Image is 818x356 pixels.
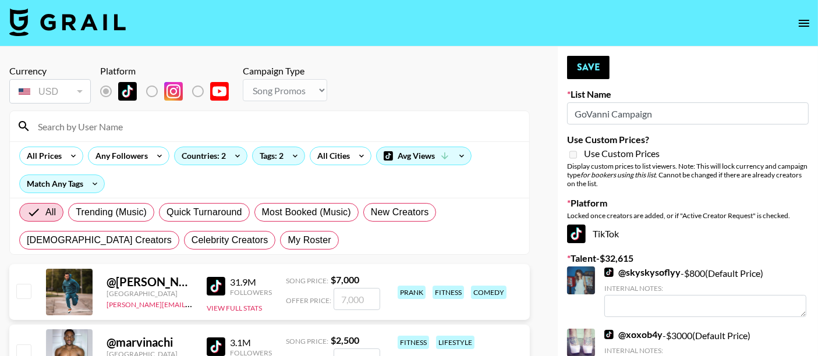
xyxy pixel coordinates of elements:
div: Campaign Type [243,65,327,77]
em: for bookers using this list [580,170,656,179]
img: Instagram [164,82,183,101]
label: Talent - $ 32,615 [567,252,809,264]
span: Quick Turnaround [167,205,242,219]
div: comedy [471,286,507,299]
div: Platform [100,65,238,77]
div: Locked once creators are added, or if "Active Creator Request" is checked. [567,211,809,220]
div: @ [PERSON_NAME].[PERSON_NAME] [107,275,193,289]
span: [DEMOGRAPHIC_DATA] Creators [27,233,172,247]
button: View Full Stats [207,304,262,312]
div: Followers [230,288,272,297]
a: [PERSON_NAME][EMAIL_ADDRESS][DOMAIN_NAME] [107,298,279,309]
span: Song Price: [286,337,328,346]
strong: $ 2,500 [331,334,359,346]
input: Search by User Name [31,117,522,136]
strong: $ 7,000 [331,274,359,285]
div: fitness [398,336,429,349]
span: Most Booked (Music) [262,205,351,219]
span: My Roster [288,233,331,247]
button: Save [567,56,610,79]
label: Use Custom Prices? [567,134,809,145]
img: TikTok [604,268,614,277]
div: Display custom prices to list viewers. Note: This will lock currency and campaign type . Cannot b... [567,162,809,188]
div: 3.1M [230,337,272,348]
div: - $ 800 (Default Price) [604,266,806,317]
div: List locked to TikTok. [100,79,238,104]
span: New Creators [371,205,429,219]
img: TikTok [207,337,225,356]
input: 7,000 [334,288,380,310]
label: Platform [567,197,809,209]
div: Currency [9,65,91,77]
img: YouTube [210,82,229,101]
div: Match Any Tags [20,175,104,193]
img: TikTok [118,82,137,101]
div: Internal Notes: [604,346,806,355]
img: TikTok [207,277,225,296]
div: lifestyle [436,336,474,349]
div: Countries: 2 [175,147,247,165]
div: Internal Notes: [604,284,806,293]
span: Celebrity Creators [192,233,268,247]
img: TikTok [567,225,586,243]
div: All Prices [20,147,64,165]
div: [GEOGRAPHIC_DATA] [107,289,193,298]
span: Offer Price: [286,296,331,305]
img: TikTok [604,330,614,339]
div: TikTok [567,225,809,243]
button: open drawer [792,12,816,35]
span: Song Price: [286,276,328,285]
div: @ marvinachi [107,335,193,350]
img: Grail Talent [9,8,126,36]
div: prank [398,286,426,299]
div: Remove selected talent to change your currency [9,77,91,106]
div: Any Followers [88,147,150,165]
label: List Name [567,88,809,100]
a: @xoxob4y [604,329,663,340]
span: All [45,205,56,219]
div: USD [12,81,88,102]
div: Tags: 2 [253,147,304,165]
div: Avg Views [377,147,471,165]
div: All Cities [310,147,352,165]
div: fitness [433,286,464,299]
div: 31.9M [230,276,272,288]
span: Trending (Music) [76,205,147,219]
a: @skyskysoflyy [604,266,681,278]
span: Use Custom Prices [584,148,660,159]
